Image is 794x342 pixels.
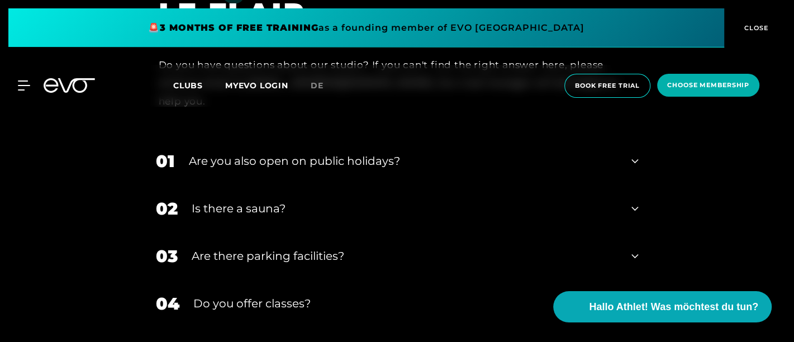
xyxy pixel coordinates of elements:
div: 01 [156,149,175,174]
div: Are you also open on public holidays? [189,153,618,169]
button: CLOSE [724,8,786,47]
span: Hallo Athlet! Was möchtest du tun? [589,300,758,315]
a: book free trial [561,74,654,98]
div: 03 [156,244,178,269]
span: Clubs [173,80,203,91]
span: choose membership [667,80,749,90]
span: book free trial [575,81,640,91]
div: Is there a sauna? [192,200,618,217]
a: Clubs [173,80,225,91]
a: choose membership [654,74,763,98]
div: Do you offer classes? [193,295,618,312]
a: MYEVO LOGIN [225,80,288,91]
span: CLOSE [741,23,769,33]
button: Hallo Athlet! Was möchtest du tun? [553,291,772,322]
span: de [311,80,324,91]
a: de [311,79,337,92]
div: 04 [156,291,179,316]
div: 02 [156,196,178,221]
div: Are there parking facilities? [192,248,618,264]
